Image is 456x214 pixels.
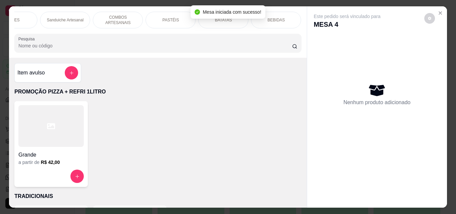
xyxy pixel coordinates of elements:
span: check-circle [195,9,200,15]
p: Sanduiche Artesanal [47,17,83,23]
button: Close [435,8,446,18]
p: TRADICIONAIS [14,192,301,200]
div: a partir de [18,159,84,166]
p: BATATAS [215,17,232,23]
input: Pesquisa [18,42,292,49]
p: COMBOS ARTESANAIS [98,15,137,25]
button: add-separate-item [65,66,78,79]
h6: R$ 42,00 [41,159,60,166]
button: decrease-product-quantity [424,13,435,24]
p: BEBIDAS [267,17,285,23]
button: increase-product-quantity [70,170,84,183]
p: Nenhum produto adicionado [344,98,411,106]
h4: Item avulso [17,69,45,77]
p: PASTÉIS [162,17,179,23]
p: Este pedido será vinculado para [314,13,381,20]
h4: Grande [18,151,84,159]
span: Mesa iniciada com sucesso! [203,9,261,15]
label: Pesquisa [18,36,37,42]
p: MESA 4 [314,20,381,29]
p: PROMOÇÃO PIZZA + REFRI 1LITRO [14,88,301,96]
